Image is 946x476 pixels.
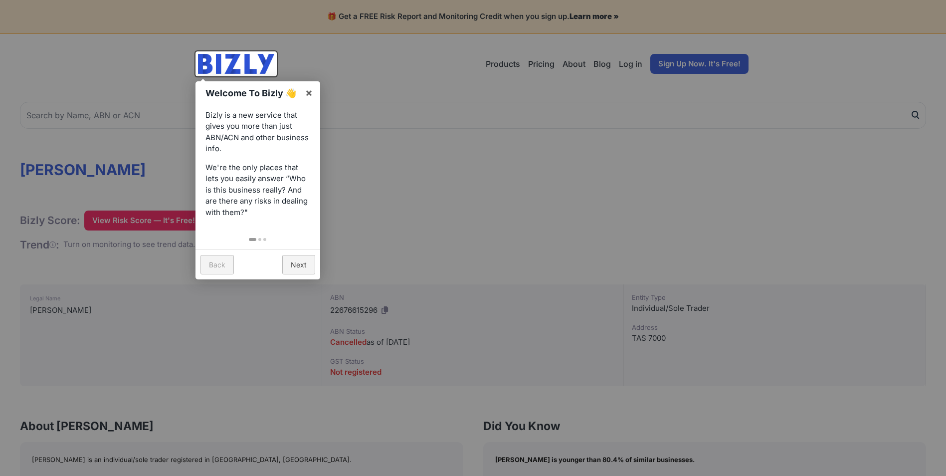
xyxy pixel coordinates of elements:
a: Back [200,255,234,274]
p: Bizly is a new service that gives you more than just ABN/ACN and other business info. [205,110,310,155]
p: We're the only places that lets you easily answer “Who is this business really? And are there any... [205,162,310,219]
a: × [298,81,320,104]
a: Next [282,255,315,274]
h1: Welcome To Bizly 👋 [205,86,300,100]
